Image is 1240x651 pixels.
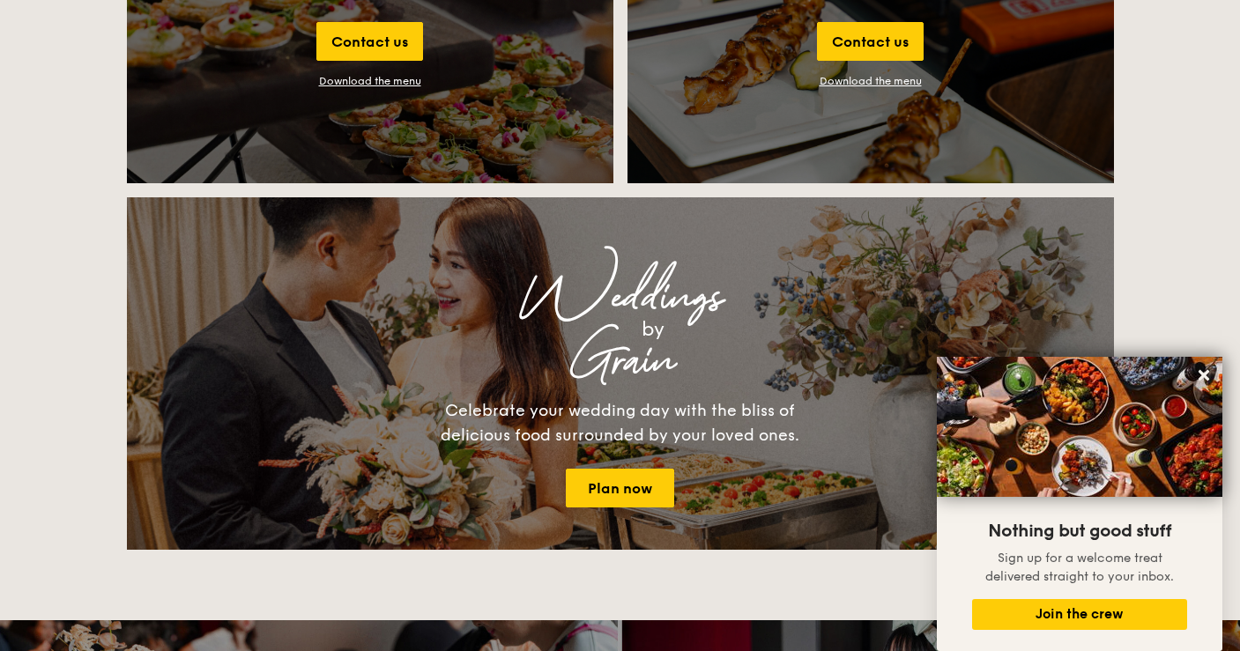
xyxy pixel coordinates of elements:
span: Sign up for a welcome treat delivered straight to your inbox. [985,551,1174,584]
button: Close [1190,361,1218,389]
div: Grain [282,345,959,377]
div: Download the menu [319,75,421,87]
div: Contact us [316,22,423,61]
button: Join the crew [972,599,1187,630]
img: DSC07876-Edit02-Large.jpeg [937,357,1222,497]
div: by [347,314,959,345]
div: Celebrate your wedding day with the bliss of delicious food surrounded by your loved ones. [422,398,819,448]
div: Contact us [817,22,924,61]
div: Weddings [282,282,959,314]
span: Nothing but good stuff [988,521,1171,542]
a: Plan now [566,469,674,507]
a: Download the menu [820,75,922,87]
